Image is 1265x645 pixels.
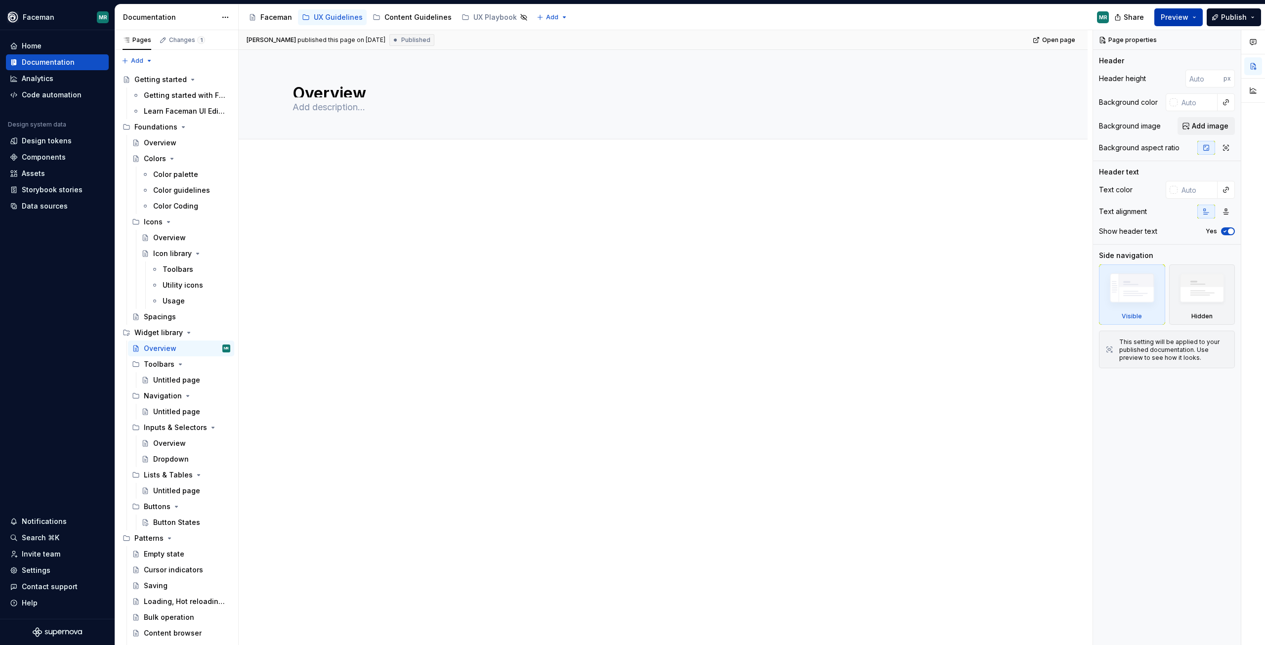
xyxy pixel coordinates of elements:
[1042,36,1075,44] span: Open page
[1206,227,1217,235] label: Yes
[147,261,234,277] a: Toolbars
[1178,181,1218,199] input: Auto
[384,12,452,22] div: Content Guidelines
[119,325,234,341] div: Widget library
[22,136,72,146] div: Design tokens
[119,54,156,68] button: Add
[1192,121,1228,131] span: Add image
[128,341,234,356] a: OverviewMR
[134,328,183,338] div: Widget library
[245,7,532,27] div: Page tree
[153,438,186,448] div: Overview
[6,149,109,165] a: Components
[1099,56,1124,66] div: Header
[1178,117,1235,135] button: Add image
[153,170,198,179] div: Color palette
[137,246,234,261] a: Icon library
[1099,185,1133,195] div: Text color
[22,201,68,211] div: Data sources
[22,582,78,592] div: Contact support
[22,90,82,100] div: Code automation
[7,11,19,23] img: 87d06435-c97f-426c-aa5d-5eb8acd3d8b3.png
[1099,167,1139,177] div: Header text
[6,133,109,149] a: Design tokens
[128,625,234,641] a: Content browser
[291,82,1032,97] textarea: Overview
[128,467,234,483] div: Lists & Tables
[1178,93,1218,111] input: Auto
[144,106,225,116] div: Learn Faceman UI Editor
[6,198,109,214] a: Data sources
[473,12,517,22] div: UX Playbook
[134,75,187,85] div: Getting started
[144,344,176,353] div: Overview
[6,87,109,103] a: Code automation
[247,36,296,44] span: [PERSON_NAME]
[22,74,53,84] div: Analytics
[128,214,234,230] div: Icons
[137,451,234,467] a: Dropdown
[22,533,59,543] div: Search ⌘K
[1161,12,1188,22] span: Preview
[134,533,164,543] div: Patterns
[137,404,234,420] a: Untitled page
[163,280,203,290] div: Utility icons
[1099,121,1161,131] div: Background image
[458,9,532,25] a: UX Playbook
[128,420,234,435] div: Inputs & Selectors
[144,597,225,606] div: Loading, Hot reloading & Caching
[6,562,109,578] a: Settings
[297,36,385,44] div: published this page on [DATE]
[6,71,109,86] a: Analytics
[137,515,234,530] a: Button States
[128,609,234,625] a: Bulk operation
[137,483,234,499] a: Untitled page
[22,185,83,195] div: Storybook stories
[153,454,189,464] div: Dropdown
[128,135,234,151] a: Overview
[144,217,163,227] div: Icons
[147,293,234,309] a: Usage
[128,309,234,325] a: Spacings
[22,598,38,608] div: Help
[119,72,234,87] a: Getting started
[2,6,113,28] button: FacemanMR
[128,562,234,578] a: Cursor indicators
[144,154,166,164] div: Colors
[22,516,67,526] div: Notifications
[22,169,45,178] div: Assets
[1099,226,1157,236] div: Show header text
[144,90,225,100] div: Getting started with Faceman
[1109,8,1150,26] button: Share
[134,122,177,132] div: Foundations
[153,233,186,243] div: Overview
[1099,207,1147,216] div: Text alignment
[144,423,207,432] div: Inputs & Selectors
[6,182,109,198] a: Storybook stories
[128,546,234,562] a: Empty state
[144,581,168,591] div: Saving
[197,36,205,44] span: 1
[245,9,296,25] a: Faceman
[6,595,109,611] button: Help
[137,182,234,198] a: Color guidelines
[163,264,193,274] div: Toolbars
[144,470,193,480] div: Lists & Tables
[128,356,234,372] div: Toolbars
[131,57,143,65] span: Add
[144,549,184,559] div: Empty state
[6,530,109,546] button: Search ⌘K
[298,9,367,25] a: UX Guidelines
[137,230,234,246] a: Overview
[1185,70,1223,87] input: Auto
[6,546,109,562] a: Invite team
[144,612,194,622] div: Bulk operation
[144,312,176,322] div: Spacings
[6,514,109,529] button: Notifications
[163,296,185,306] div: Usage
[22,549,60,559] div: Invite team
[1030,33,1080,47] a: Open page
[137,198,234,214] a: Color Coding
[224,344,229,353] div: MR
[260,12,292,22] div: Faceman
